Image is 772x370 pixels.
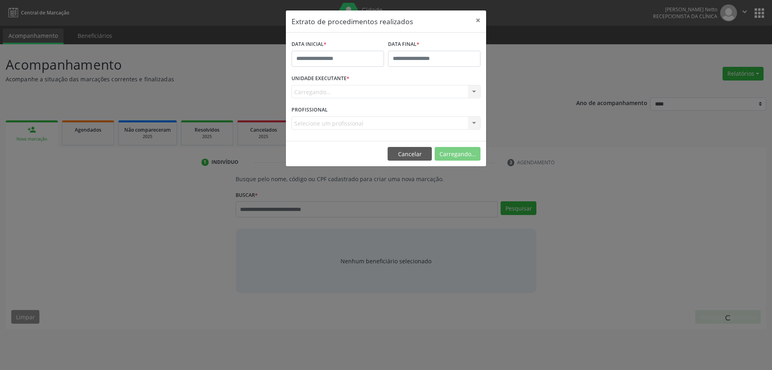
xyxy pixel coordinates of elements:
[388,147,432,161] button: Cancelar
[470,10,486,30] button: Close
[292,72,349,85] label: UNIDADE EXECUTANTE
[435,147,480,161] button: Carregando...
[292,104,328,116] label: PROFISSIONAL
[292,16,413,27] h5: Extrato de procedimentos realizados
[292,38,326,51] label: DATA INICIAL
[388,38,419,51] label: DATA FINAL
